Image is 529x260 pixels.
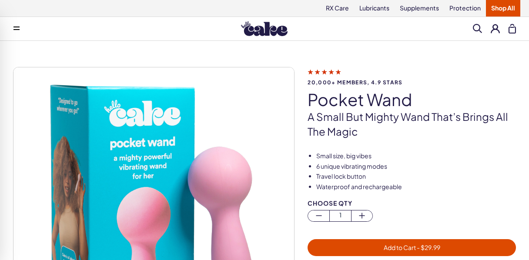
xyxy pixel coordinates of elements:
li: Small size, big vibes [316,152,516,160]
a: 20,000+ members, 4.9 stars [308,68,516,85]
img: Hello Cake [241,21,288,36]
li: Travel lock button [316,172,516,181]
li: Waterproof and rechargeable [316,183,516,191]
span: 20,000+ members, 4.9 stars [308,80,516,85]
li: 6 unique vibrating modes [316,162,516,171]
span: 1 [330,210,351,220]
span: - $ 29.99 [416,243,440,251]
button: Add to Cart - $29.99 [308,239,516,256]
div: Choose Qty [308,200,516,207]
h1: pocket wand [308,90,516,109]
p: A small but mighty wand that’s brings all the magic [308,110,516,139]
span: Add to Cart [384,243,440,251]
